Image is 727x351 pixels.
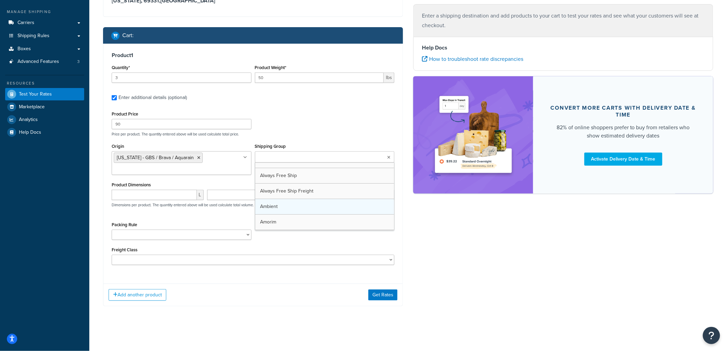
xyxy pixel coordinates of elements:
a: Boxes [5,43,84,55]
span: Analytics [19,117,38,123]
a: Amorim [255,215,394,230]
span: 3 [77,59,80,65]
img: feature-image-ddt-36eae7f7280da8017bfb280eaccd9c446f90b1fe08728e4019434db127062ab4.png [430,87,516,183]
span: Carriers [18,20,34,26]
a: Help Docs [5,126,84,139]
a: Always Free Ship Freight [255,184,394,199]
span: [US_STATE] - GBS / Brava / Aquarain [117,154,194,161]
div: Manage Shipping [5,9,84,15]
div: Enter additional details (optional) [119,93,187,102]
label: Product Price [112,111,138,117]
h3: Product 1 [112,52,394,59]
a: Test Your Rates [5,88,84,100]
label: Packing Rule [112,222,137,227]
label: Origin [112,144,124,149]
input: Enter additional details (optional) [112,95,117,100]
label: Shipping Group [255,144,286,149]
li: Advanced Features [5,55,84,68]
span: Always Free Ship Freight [260,187,314,195]
a: Marketplace [5,101,84,113]
div: Convert more carts with delivery date & time [550,105,697,118]
a: How to troubleshoot rate discrepancies [422,55,523,63]
a: Carriers [5,17,84,29]
a: Ambient [255,199,394,214]
button: Get Rates [368,289,398,300]
div: 82% of online shoppers prefer to buy from retailers who show estimated delivery dates [550,123,697,140]
input: 0.00 [255,73,384,83]
p: Price per product. The quantity entered above will be used calculate total price. [110,132,396,136]
a: Shipping Rules [5,30,84,42]
span: Help Docs [19,130,41,135]
div: Resources [5,80,84,86]
h4: Help Docs [422,44,705,52]
a: Advanced Features3 [5,55,84,68]
h2: Cart : [122,32,134,39]
label: Quantity* [112,65,130,70]
span: Amorim [260,218,277,226]
label: Product Dimensions [112,182,151,187]
span: Test Your Rates [19,91,52,97]
p: Enter a shipping destination and add products to your cart to test your rates and see what your c... [422,11,705,30]
span: Marketplace [19,104,45,110]
span: lbs [384,73,394,83]
a: Always Free Ship [255,168,394,183]
label: Freight Class [112,247,137,252]
button: Add another product [109,289,166,301]
input: 0.0 [112,73,251,83]
span: Shipping Rules [18,33,49,39]
span: Boxes [18,46,31,52]
label: Product Weight* [255,65,287,70]
button: Open Resource Center [703,327,720,344]
a: Activate Delivery Date & Time [584,153,662,166]
p: Dimensions per product. The quantity entered above will be used calculate total volume. [110,202,254,207]
a: Analytics [5,113,84,126]
span: L [197,190,204,200]
span: Advanced Features [18,59,59,65]
span: Always Free Ship [260,172,297,179]
span: Ambient [260,203,278,210]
